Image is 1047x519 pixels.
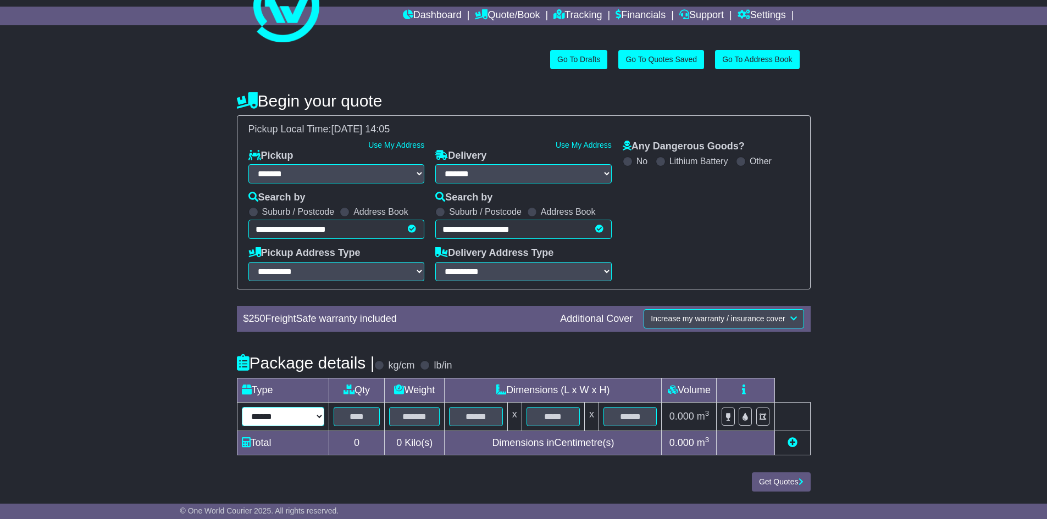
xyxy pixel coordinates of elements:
a: Dashboard [403,7,462,25]
span: m [697,437,710,448]
td: Type [237,378,329,402]
a: Settings [738,7,786,25]
span: 250 [249,313,265,324]
sup: 3 [705,409,710,417]
span: [DATE] 14:05 [331,124,390,135]
label: Any Dangerous Goods? [623,141,745,153]
td: x [585,402,599,431]
div: $ FreightSafe warranty included [238,313,555,325]
label: Lithium Battery [669,156,728,166]
td: 0 [329,431,385,455]
sup: 3 [705,436,710,444]
td: x [507,402,522,431]
td: Volume [662,378,717,402]
label: Search by [435,192,492,204]
label: No [636,156,647,166]
a: Go To Address Book [715,50,799,69]
td: Dimensions (L x W x H) [445,378,662,402]
label: Pickup [248,150,293,162]
a: Use My Address [368,141,424,149]
label: Suburb / Postcode [449,207,522,217]
a: Use My Address [556,141,612,149]
label: Delivery [435,150,486,162]
a: Tracking [553,7,602,25]
label: Search by [248,192,306,204]
td: Weight [385,378,445,402]
label: Delivery Address Type [435,247,553,259]
a: Go To Drafts [550,50,607,69]
span: © One World Courier 2025. All rights reserved. [180,506,339,515]
label: Address Book [541,207,596,217]
span: m [697,411,710,422]
h4: Begin your quote [237,92,811,110]
a: Add new item [788,437,797,448]
td: Dimensions in Centimetre(s) [445,431,662,455]
a: Go To Quotes Saved [618,50,704,69]
label: kg/cm [388,360,414,372]
label: Pickup Address Type [248,247,361,259]
span: 0.000 [669,437,694,448]
a: Support [679,7,724,25]
td: Kilo(s) [385,431,445,455]
a: Financials [616,7,666,25]
label: Address Book [353,207,408,217]
td: Qty [329,378,385,402]
label: lb/in [434,360,452,372]
h4: Package details | [237,354,375,372]
label: Suburb / Postcode [262,207,335,217]
label: Other [750,156,772,166]
span: 0.000 [669,411,694,422]
div: Pickup Local Time: [243,124,805,136]
a: Quote/Book [475,7,540,25]
td: Total [237,431,329,455]
span: 0 [396,437,402,448]
span: Increase my warranty / insurance cover [651,314,785,323]
button: Increase my warranty / insurance cover [644,309,804,328]
button: Get Quotes [752,472,811,492]
div: Additional Cover [555,313,638,325]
